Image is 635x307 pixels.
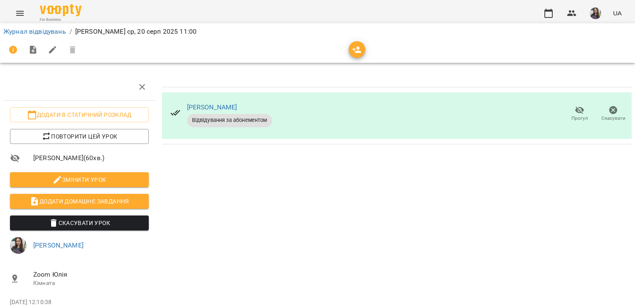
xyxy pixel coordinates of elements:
[10,237,27,254] img: ca1374486191da6fb8238bd749558ac4.jpeg
[3,27,66,35] a: Журнал відвідувань
[613,9,622,17] span: UA
[33,279,149,287] p: Кімната
[590,7,601,19] img: ca1374486191da6fb8238bd749558ac4.jpeg
[10,194,149,209] button: Додати домашнє завдання
[610,5,625,21] button: UA
[10,3,30,23] button: Menu
[563,102,596,126] button: Прогул
[3,27,632,37] nav: breadcrumb
[33,241,84,249] a: [PERSON_NAME]
[187,103,237,111] a: [PERSON_NAME]
[33,270,149,280] span: Zoom Юлія
[10,129,149,144] button: Повторити цей урок
[17,175,142,185] span: Змінити урок
[10,215,149,230] button: Скасувати Урок
[33,153,149,163] span: [PERSON_NAME] ( 60 хв. )
[75,27,197,37] p: [PERSON_NAME] ср, 20 серп 2025 11:00
[17,196,142,206] span: Додати домашнє завдання
[17,218,142,228] span: Скасувати Урок
[17,110,142,120] span: Додати в статичний розклад
[596,102,630,126] button: Скасувати
[40,17,81,22] span: For Business
[187,116,272,124] span: Відвідування за абонементом
[10,298,149,307] p: [DATE] 12:10:38
[17,131,142,141] span: Повторити цей урок
[40,4,81,16] img: Voopty Logo
[10,172,149,187] button: Змінити урок
[10,107,149,122] button: Додати в статичний розклад
[601,115,625,122] span: Скасувати
[571,115,588,122] span: Прогул
[69,27,72,37] li: /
